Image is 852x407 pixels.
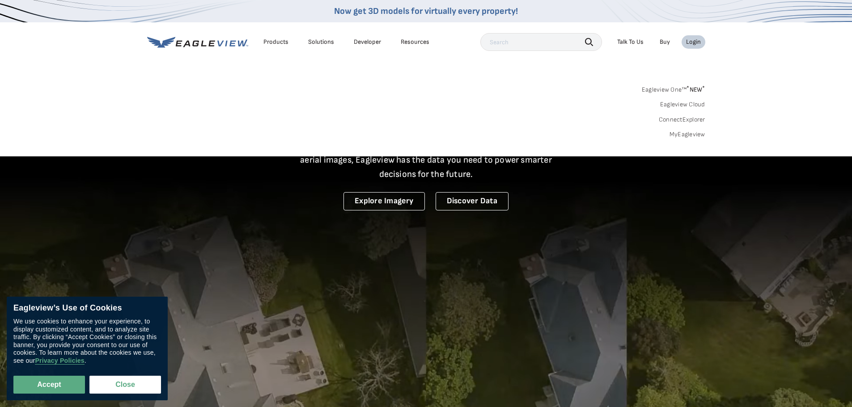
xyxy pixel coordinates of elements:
[289,138,563,181] p: A new era starts here. Built on more than 3.5 billion high-resolution aerial images, Eagleview ha...
[617,38,644,46] div: Talk To Us
[686,38,701,46] div: Login
[13,318,161,365] div: We use cookies to enhance your experience, to display customized content, and to analyze site tra...
[660,38,670,46] a: Buy
[13,376,85,394] button: Accept
[401,38,429,46] div: Resources
[480,33,602,51] input: Search
[687,86,705,93] span: NEW
[343,192,425,210] a: Explore Imagery
[436,192,509,210] a: Discover Data
[659,116,705,124] a: ConnectExplorer
[35,357,84,365] a: Privacy Policies
[354,38,381,46] a: Developer
[660,101,705,109] a: Eagleview Cloud
[13,303,161,313] div: Eagleview’s Use of Cookies
[334,6,518,17] a: Now get 3D models for virtually every property!
[308,38,334,46] div: Solutions
[89,376,161,394] button: Close
[642,83,705,93] a: Eagleview One™*NEW*
[670,130,705,138] a: MyEagleview
[263,38,288,46] div: Products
